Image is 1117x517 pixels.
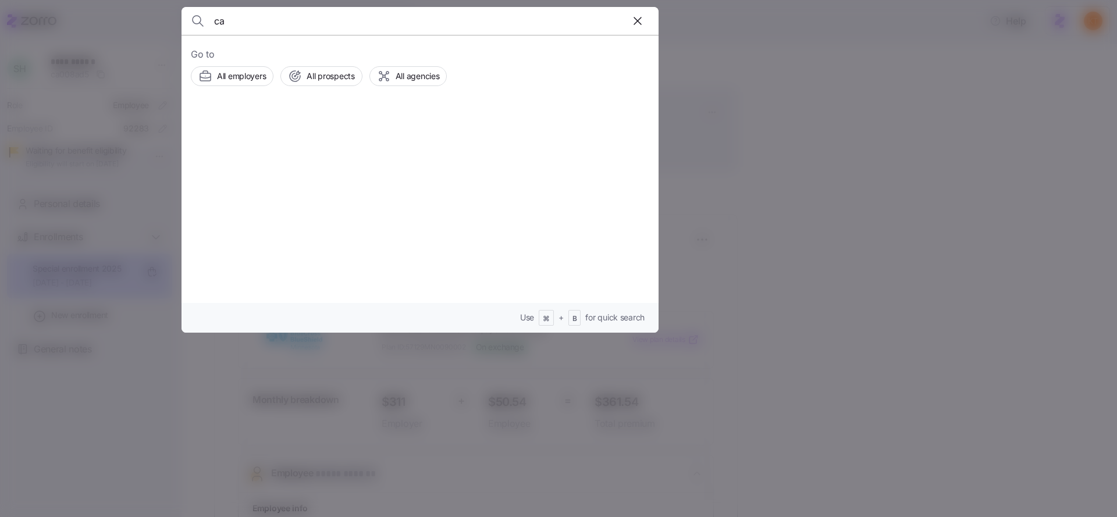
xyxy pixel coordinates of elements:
[585,312,645,323] span: for quick search
[307,70,354,82] span: All prospects
[191,66,273,86] button: All employers
[396,70,440,82] span: All agencies
[217,70,266,82] span: All employers
[543,314,550,324] span: ⌘
[572,314,577,324] span: B
[191,47,649,62] span: Go to
[280,66,362,86] button: All prospects
[558,312,564,323] span: +
[369,66,447,86] button: All agencies
[520,312,534,323] span: Use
